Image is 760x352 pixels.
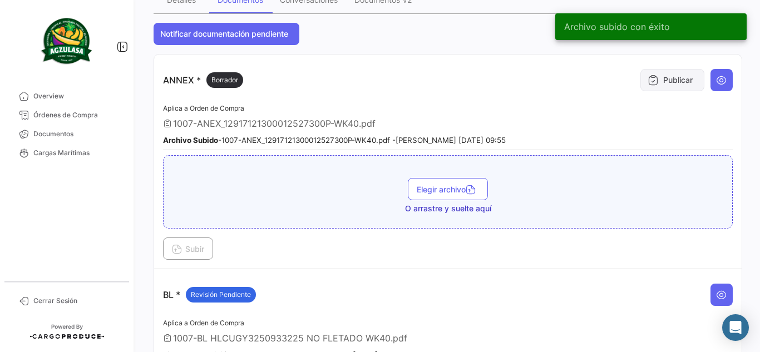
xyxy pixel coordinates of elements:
[163,237,213,260] button: Subir
[163,136,506,145] small: - 1007-ANEX_12917121300012527300P-WK40.pdf - [PERSON_NAME] [DATE] 09:55
[405,203,491,214] span: O arrastre y suelte aquí
[39,13,95,69] img: agzulasa-logo.png
[417,185,479,194] span: Elegir archivo
[9,143,125,162] a: Cargas Marítimas
[191,290,251,300] span: Revisión Pendiente
[163,104,244,112] span: Aplica a Orden de Compra
[33,129,120,139] span: Documentos
[163,72,243,88] p: ANNEX *
[33,148,120,158] span: Cargas Marítimas
[33,296,120,306] span: Cerrar Sesión
[9,106,125,125] a: Órdenes de Compra
[9,87,125,106] a: Overview
[173,118,376,129] span: 1007-ANEX_12917121300012527300P-WK40.pdf
[640,69,704,91] button: Publicar
[408,178,488,200] button: Elegir archivo
[33,110,120,120] span: Órdenes de Compra
[163,319,244,327] span: Aplica a Orden de Compra
[564,21,670,32] span: Archivo subido con éxito
[154,23,299,45] button: Notificar documentación pendiente
[163,136,218,145] b: Archivo Subido
[172,244,204,254] span: Subir
[33,91,120,101] span: Overview
[211,75,238,85] span: Borrador
[722,314,749,341] div: Abrir Intercom Messenger
[9,125,125,143] a: Documentos
[173,333,407,344] span: 1007-BL HLCUGY3250933225 NO FLETADO WK40.pdf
